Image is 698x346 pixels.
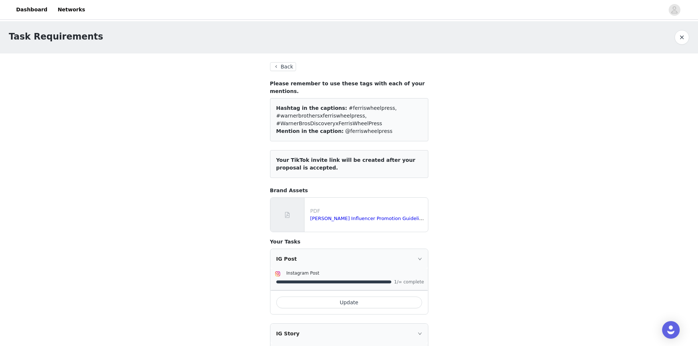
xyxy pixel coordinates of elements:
a: Dashboard [12,1,52,18]
div: icon: rightIG Post [270,249,428,269]
h4: Your Tasks [270,238,428,246]
a: Networks [53,1,89,18]
span: Instagram Post [287,271,320,276]
span: Hashtag in the captions: [276,105,347,111]
i: icon: right [418,331,422,336]
h4: Please remember to use these tags with each of your mentions. [270,80,428,95]
span: Mention in the caption: [276,128,344,134]
span: #ferriswheelpress, #warnerbrothersxferriswheelpress, #WarnerBrosDiscoveryxFerrisWheelPress [276,105,397,126]
div: icon: rightIG Story [270,324,428,343]
button: Update [276,297,422,308]
p: PDF [310,207,425,215]
img: Instagram Icon [275,271,281,277]
span: Your TikTok invite link will be created after your proposal is accepted. [276,157,416,171]
button: Back [270,62,296,71]
span: 1/∞ complete [394,280,424,284]
span: @ferriswheelpress [345,128,392,134]
h1: Task Requirements [9,30,103,43]
div: avatar [671,4,678,16]
div: Open Intercom Messenger [662,321,680,339]
i: icon: right [418,257,422,261]
a: [PERSON_NAME] Influencer Promotion Guidelines.pdf [310,216,437,221]
h4: Brand Assets [270,187,428,194]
